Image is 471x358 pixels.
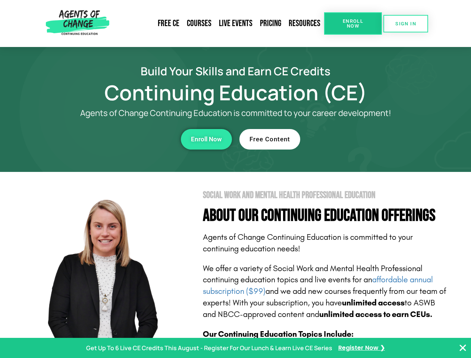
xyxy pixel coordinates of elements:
[203,263,448,320] p: We offer a variety of Social Work and Mental Health Professional continuing education topics and ...
[239,129,300,150] a: Free Content
[203,191,448,200] h2: Social Work and Mental Health Professional Education
[249,136,290,142] span: Free Content
[256,15,285,32] a: Pricing
[203,329,354,339] b: Our Continuing Education Topics Include:
[23,84,448,101] h1: Continuing Education (CE)
[191,136,222,142] span: Enroll Now
[112,15,324,32] nav: Menu
[338,343,385,354] a: Register Now ❯
[336,19,370,28] span: Enroll Now
[395,21,416,26] span: SIGN IN
[181,129,232,150] a: Enroll Now
[285,15,324,32] a: Resources
[86,343,332,354] p: Get Up To 6 Live CE Credits This August - Register For Our Lunch & Learn Live CE Series
[23,66,448,76] h2: Build Your Skills and Earn CE Credits
[53,109,418,118] p: Agents of Change Continuing Education is committed to your career development!
[319,310,433,319] b: unlimited access to earn CEUs.
[183,15,215,32] a: Courses
[342,298,405,308] b: unlimited access
[324,12,382,35] a: Enroll Now
[383,15,428,32] a: SIGN IN
[154,15,183,32] a: Free CE
[203,232,413,254] span: Agents of Change Continuing Education is committed to your continuing education needs!
[458,343,467,352] button: Close Banner
[203,207,448,224] h4: About Our Continuing Education Offerings
[215,15,256,32] a: Live Events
